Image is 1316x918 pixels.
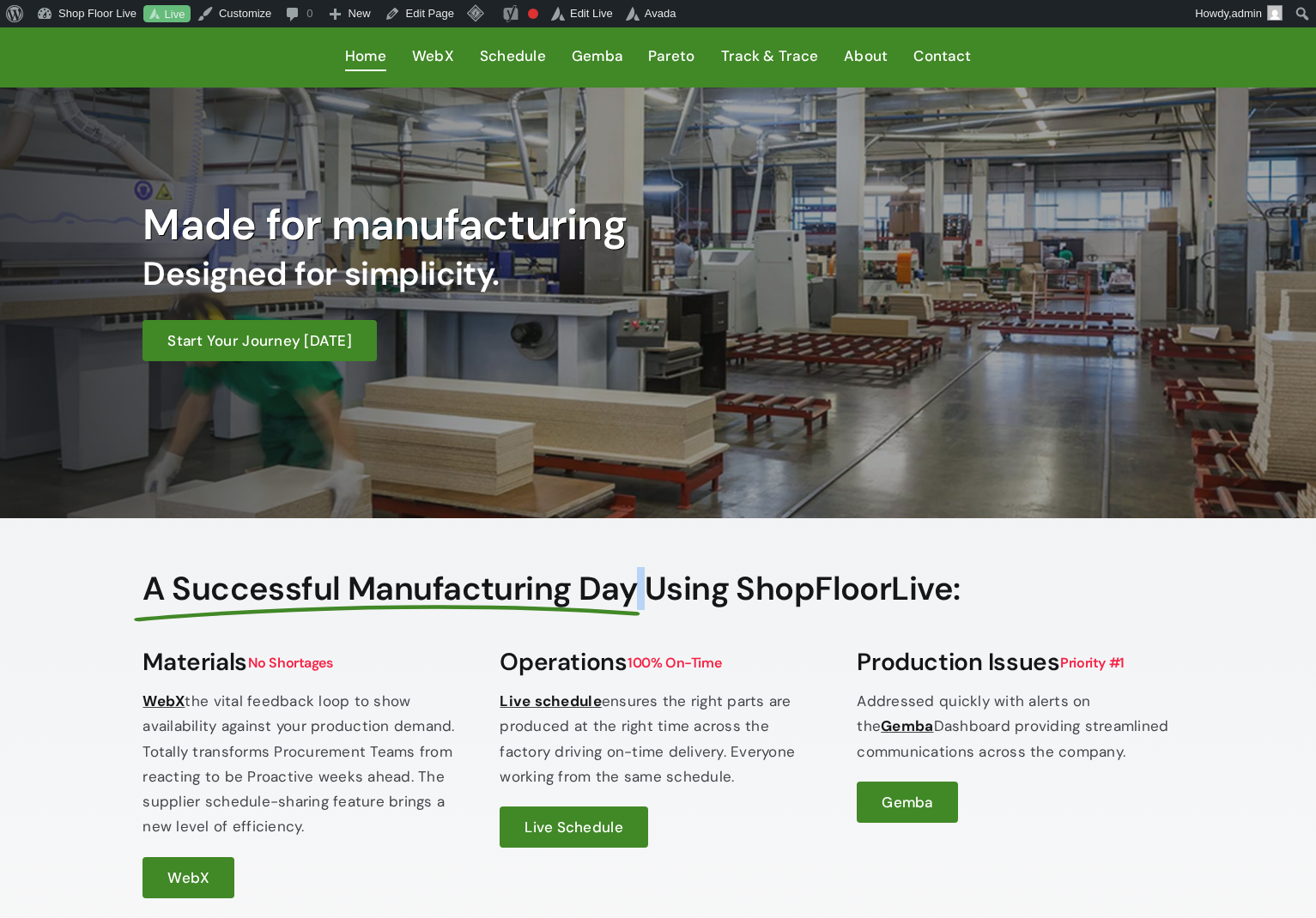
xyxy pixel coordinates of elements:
[857,782,957,823] a: Gemba
[1232,7,1262,20] span: admin
[500,648,816,677] h3: Operations
[143,5,191,23] a: Live
[645,567,961,610] span: Using ShopFloorLive:
[143,27,1173,88] nav: Main Navigation - 2024
[480,44,546,69] span: Schedule
[412,44,454,69] span: WebX
[247,653,334,673] span: No Shortages
[143,570,637,609] span: A Successful Manufacturing Day
[143,320,376,361] a: Start Your Journey [DATE]
[721,44,818,70] a: Track & Trace
[500,692,601,710] a: Live schedule
[882,793,932,812] span: Gemba
[143,648,458,677] h3: Materials
[648,44,695,70] a: Pareto
[143,199,905,251] h1: Made for manufacturing
[143,255,905,294] h2: Designed for simplicity.
[345,44,386,69] span: Home
[721,44,818,69] span: Track & Trace
[412,44,454,70] a: WebX
[500,689,816,789] p: ensures the right parts are produced at the right time across the factory driving on-time deliver...
[167,331,351,350] span: Start Your Journey [DATE]
[572,44,622,70] a: Gemba
[143,689,458,839] p: the vital feedback loop to show availability against your production demand. Totally transforms P...
[857,689,1173,764] p: Addressed quickly with alerts on the Dashboard providing streamlined communications across the co...
[572,44,622,69] span: Gemba
[627,653,722,673] span: 100% On-Time
[525,818,622,836] span: Live Schedule
[345,44,386,70] a: Home
[857,648,1173,677] h3: Production Issues
[480,44,546,70] a: Schedule
[143,692,185,710] a: WebX
[844,44,888,70] a: About
[167,868,209,887] span: WebX
[1059,653,1125,673] span: Priority #1
[881,716,933,735] a: Gemba
[913,44,971,70] a: Contact
[500,806,647,848] a: Live Schedule
[913,44,971,69] span: Contact
[528,9,538,19] div: Focus keyphrase not set
[648,44,695,69] span: Pareto
[143,857,234,898] a: WebX
[844,44,888,69] span: About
